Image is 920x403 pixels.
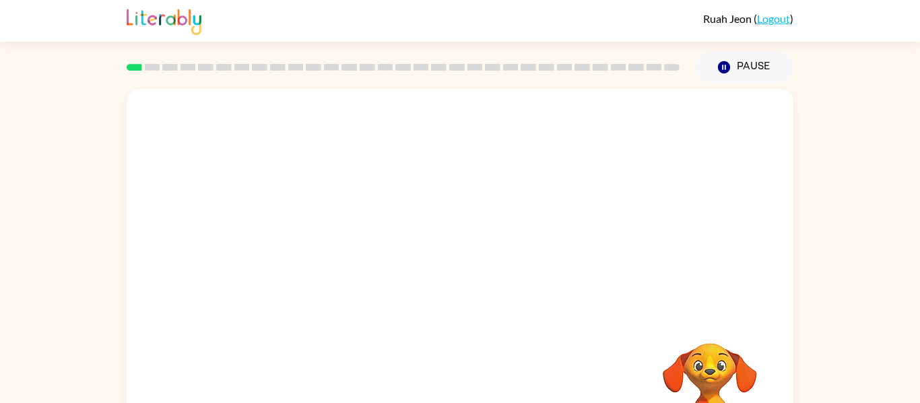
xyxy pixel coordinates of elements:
[696,52,793,83] button: Pause
[127,5,201,35] img: Literably
[703,12,793,25] div: ( )
[703,12,754,25] span: Ruah Jeon
[757,12,790,25] a: Logout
